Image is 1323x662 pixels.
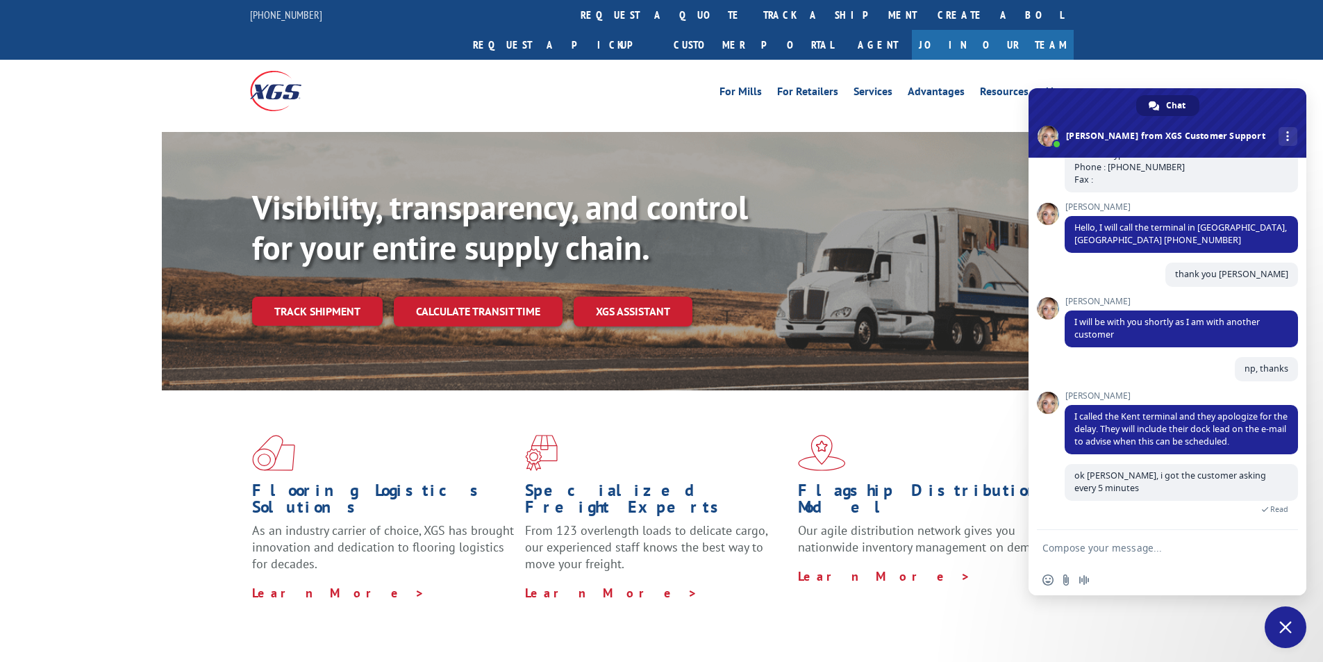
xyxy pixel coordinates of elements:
[1175,268,1288,280] span: thank you [PERSON_NAME]
[798,482,1060,522] h1: Flagship Distribution Model
[252,297,383,326] a: Track shipment
[574,297,692,326] a: XGS ASSISTANT
[1074,411,1288,447] span: I called the Kent terminal and they apologize for the delay. They will include their dock lead on...
[525,435,558,471] img: xgs-icon-focused-on-flooring-red
[1074,316,1260,340] span: I will be with you shortly as I am with another customer
[980,86,1029,101] a: Resources
[798,435,846,471] img: xgs-icon-flagship-distribution-model-red
[663,30,844,60] a: Customer Portal
[1245,363,1288,374] span: np, thanks
[1079,574,1090,586] span: Audio message
[719,86,762,101] a: For Mills
[252,185,748,269] b: Visibility, transparency, and control for your entire supply chain.
[1042,574,1054,586] span: Insert an emoji
[252,585,425,601] a: Learn More >
[1136,95,1199,116] div: Chat
[394,297,563,326] a: Calculate transit time
[798,568,971,584] a: Learn More >
[1065,297,1298,306] span: [PERSON_NAME]
[1074,222,1287,246] span: Hello, I will call the terminal in [GEOGRAPHIC_DATA], [GEOGRAPHIC_DATA] [PHONE_NUMBER]
[1270,504,1288,514] span: Read
[252,522,514,572] span: As an industry carrier of choice, XGS has brought innovation and dedication to flooring logistics...
[1265,606,1306,648] div: Close chat
[1074,470,1266,494] span: ok [PERSON_NAME], i got the customer asking every 5 minutes
[1065,202,1298,212] span: [PERSON_NAME]
[1042,542,1262,554] textarea: Compose your message...
[463,30,663,60] a: Request a pickup
[252,482,515,522] h1: Flooring Logistics Solutions
[912,30,1074,60] a: Join Our Team
[908,86,965,101] a: Advantages
[250,8,322,22] a: [PHONE_NUMBER]
[525,482,788,522] h1: Specialized Freight Experts
[777,86,838,101] a: For Retailers
[844,30,912,60] a: Agent
[1065,391,1298,401] span: [PERSON_NAME]
[252,435,295,471] img: xgs-icon-total-supply-chain-intelligence-red
[1044,86,1074,101] a: About
[525,522,788,584] p: From 123 overlength loads to delicate cargo, our experienced staff knows the best way to move you...
[1279,127,1297,146] div: More channels
[1060,574,1072,586] span: Send a file
[854,86,892,101] a: Services
[525,585,698,601] a: Learn More >
[798,522,1054,555] span: Our agile distribution network gives you nationwide inventory management on demand.
[1166,95,1185,116] span: Chat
